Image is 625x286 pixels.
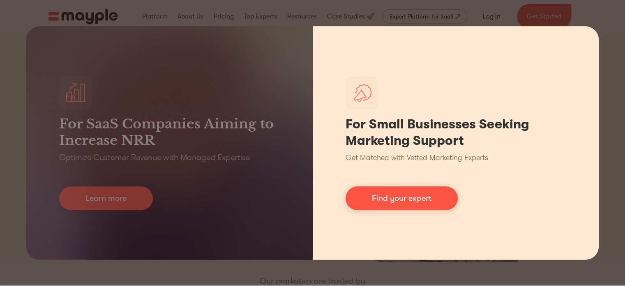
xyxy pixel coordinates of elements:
a: Find your expert [346,186,458,210]
h3: For SaaS Companies Aiming to Increase NRR [59,116,280,149]
p: Get Matched with Vetted Marketing Experts [346,152,488,163]
p: Optimize Customer Revenue with Managed Expertise [59,152,250,163]
a: Learn more [59,186,153,210]
h1: For Small Businesses Seeking Marketing Support [346,116,566,149]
